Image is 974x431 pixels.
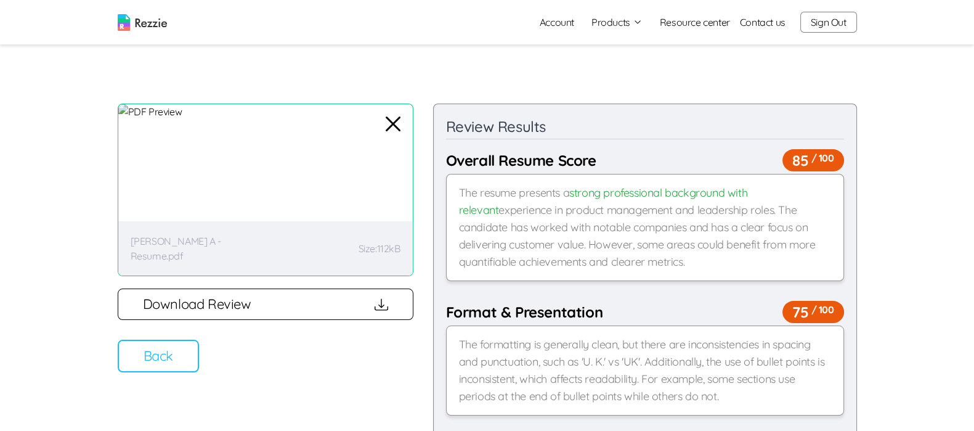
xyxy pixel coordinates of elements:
div: Format & Presentation [446,301,844,323]
span: 85 [782,149,843,171]
button: Back [118,340,199,372]
a: Contact us [740,15,785,30]
div: Overall Resume Score [446,149,844,171]
span: 75 [782,301,843,323]
span: strong professional background with relevant [459,186,748,217]
img: logo [118,14,167,31]
p: [PERSON_NAME] A - Resume.pdf [131,234,254,263]
div: The resume presents a experience in product management and leadership roles. The candidate has wo... [446,174,844,281]
div: Review Results [446,117,844,139]
a: Account [530,10,584,35]
button: Products [591,15,643,30]
div: The formatting is generally clean, but there are inconsistencies in spacing and punctuation, such... [446,326,844,416]
span: / 100 [811,302,834,317]
button: Sign Out [800,12,857,33]
a: Resource center [660,15,730,30]
p: Size: 112kB [358,241,400,256]
button: Download Review [118,289,413,320]
span: / 100 [811,150,834,165]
